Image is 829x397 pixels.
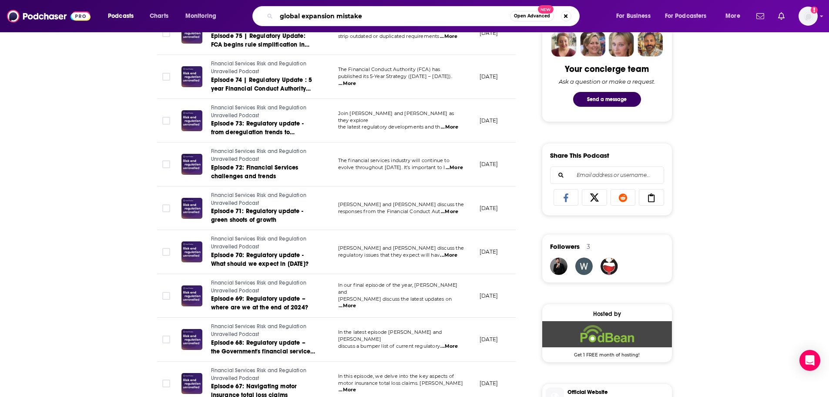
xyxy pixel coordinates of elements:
a: Financial Services Risk and Regulation Unravelled Podcast [211,60,315,75]
a: Episode 69: Regulatory update – where are we at the end of 2024? [211,295,315,312]
span: ...More [339,302,356,309]
img: Jules Profile [609,31,634,57]
a: Episode 74 | Regulatory Update : 5 year Financial Conduct Authority Strategy [211,76,315,93]
span: Get 1 FREE month of hosting! [542,347,672,358]
span: Podcasts [108,10,134,22]
span: responses from the Financial Conduct Aut [338,208,440,214]
span: Financial Services Risk and Regulation Unravelled Podcast [211,323,307,337]
img: Sydney Profile [551,31,577,57]
div: 3 [587,243,590,251]
a: Financial Services Risk and Regulation Unravelled Podcast [211,192,315,207]
span: Toggle select row [162,380,170,387]
span: regulatory issues that they expect will hav [338,252,440,258]
img: Podbean Deal: Get 1 FREE month of hosting! [542,321,672,347]
span: For Business [616,10,651,22]
input: Search podcasts, credits, & more... [276,9,510,23]
span: For Podcasters [665,10,707,22]
span: Episode 75 | Regulatory Update: FCA begins rule simplification in insurance and mortgage markets [211,32,310,57]
span: Followers [550,242,580,251]
img: User Profile [799,7,818,26]
div: Ask a question or make a request. [559,78,655,85]
span: Toggle select row [162,117,170,125]
span: motor insurance total loss claims. [PERSON_NAME] [338,380,463,386]
p: [DATE] [480,336,498,343]
span: Toggle select row [162,73,170,81]
span: Financial Services Risk and Regulation Unravelled Podcast [211,236,307,250]
span: the latest regulatory developments and th [338,124,440,130]
img: Jon Profile [638,31,663,57]
div: Hosted by [542,310,672,318]
span: [PERSON_NAME] and [PERSON_NAME] discuss the [338,245,464,251]
button: Open AdvancedNew [510,11,554,21]
img: JohirMia [550,258,567,275]
a: Share on X/Twitter [582,189,607,206]
span: ...More [440,343,458,350]
a: Financial Services Risk and Regulation Unravelled Podcast [211,279,315,295]
span: Episode 68: Regulatory update – the Government's financial services reforms [211,339,315,364]
div: Search followers [550,166,664,184]
span: ...More [441,208,458,215]
span: Episode 70: Regulatory update - What should we expect in [DATE]? [211,251,309,268]
span: Financial Services Risk and Regulation Unravelled Podcast [211,367,307,381]
p: [DATE] [480,380,498,387]
a: Financial Services Risk and Regulation Unravelled Podcast [211,148,315,163]
span: evolve throughout [DATE]. It’s important to l [338,164,445,170]
a: Show notifications dropdown [753,9,768,24]
a: Podbean Deal: Get 1 FREE month of hosting! [542,321,672,357]
span: [PERSON_NAME] and [PERSON_NAME] discuss the [338,201,464,207]
svg: Add a profile image [811,7,818,14]
a: Charts [144,9,174,23]
span: Monitoring [185,10,216,22]
div: Search podcasts, credits, & more... [261,6,588,26]
span: ...More [339,387,356,394]
span: Official Website [567,388,668,396]
p: [DATE] [480,160,498,168]
span: Episode 74 | Regulatory Update : 5 year Financial Conduct Authority Strategy [211,76,312,101]
span: strip outdated or duplicated requirements [338,33,440,39]
span: The financial services industry will continue to [338,157,450,163]
a: Episode 73: Regulatory update - from deregulation trends to consumer protection [211,119,315,137]
span: Open Advanced [514,14,550,18]
span: Toggle select row [162,292,170,300]
a: Financial Services Risk and Regulation Unravelled Podcast [211,104,315,119]
span: Episode 71: Regulatory update - green shoots of growth [211,207,303,224]
span: In the latest episode [PERSON_NAME] and [PERSON_NAME] [338,329,442,342]
a: Episode 68: Regulatory update – the Government's financial services reforms [211,339,315,356]
button: open menu [610,9,661,23]
span: Toggle select row [162,204,170,212]
div: Open Intercom Messenger [799,350,820,371]
button: open menu [659,9,719,23]
a: Copy Link [639,189,664,206]
span: Toggle select row [162,29,170,37]
a: Episode 72: Financial Services challenges and trends [211,163,315,181]
p: [DATE] [480,117,498,124]
span: Charts [150,10,168,22]
span: In our final episode of the year, [PERSON_NAME] and [338,282,458,295]
div: Your concierge team [565,64,649,75]
span: Toggle select row [162,248,170,256]
span: Episode 69: Regulatory update – where are we at the end of 2024? [211,295,308,311]
img: Barbara Profile [580,31,605,57]
button: Send a message [573,92,641,107]
span: ...More [339,80,356,87]
span: ...More [440,252,457,259]
span: Toggle select row [162,336,170,343]
a: Financial Services Risk and Regulation Unravelled Podcast [211,235,315,251]
img: Podchaser - Follow, Share and Rate Podcasts [7,8,91,24]
span: discuss a bumper list of current regulatory [338,343,440,349]
p: [DATE] [480,204,498,212]
span: ...More [446,164,463,171]
img: carltonjohnson060 [601,258,618,275]
span: Financial Services Risk and Regulation Unravelled Podcast [211,61,307,75]
button: open menu [719,9,751,23]
span: More [725,10,740,22]
span: Financial Services Risk and Regulation Unravelled Podcast [211,105,307,119]
span: ...More [441,124,458,131]
a: Show notifications dropdown [775,9,788,24]
span: The Financial Conduct Authority (FCA) has [338,66,440,72]
span: [PERSON_NAME] discuss the latest updates on [338,296,452,302]
a: weedloversusa [575,258,593,275]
